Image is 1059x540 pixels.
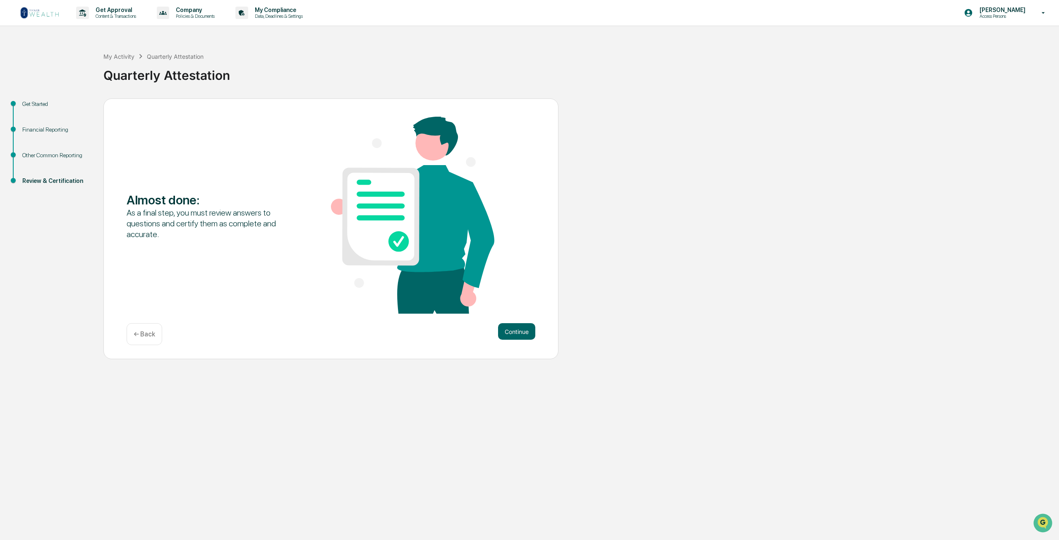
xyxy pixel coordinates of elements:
p: Data, Deadlines & Settings [248,13,307,19]
div: We're available if you need us! [28,72,105,78]
p: My Compliance [248,7,307,13]
a: Powered byPylon [58,140,100,146]
div: Start new chat [28,63,136,72]
button: Continue [498,323,535,340]
a: 🗄️Attestations [57,101,106,116]
div: 🖐️ [8,105,15,112]
div: Get Started [22,100,90,108]
span: Data Lookup [17,120,52,128]
div: Other Common Reporting [22,151,90,160]
p: [PERSON_NAME] [973,7,1030,13]
img: 1746055101610-c473b297-6a78-478c-a979-82029cc54cd1 [8,63,23,78]
p: How can we help? [8,17,151,31]
p: Policies & Documents [169,13,219,19]
span: Preclearance [17,104,53,113]
p: Get Approval [89,7,140,13]
img: Almost done [331,117,494,314]
span: Pylon [82,140,100,146]
div: 🔎 [8,121,15,127]
p: Access Persons [973,13,1030,19]
div: Quarterly Attestation [103,61,1055,83]
div: 🗄️ [60,105,67,112]
p: Content & Transactions [89,13,140,19]
div: Almost done : [127,192,290,207]
div: Financial Reporting [22,125,90,134]
button: Start new chat [141,66,151,76]
img: logo [20,6,60,19]
div: My Activity [103,53,134,60]
a: 🔎Data Lookup [5,117,55,132]
p: Company [169,7,219,13]
div: Quarterly Attestation [147,53,204,60]
div: As a final step, you must review answers to questions and certify them as complete and accurate. [127,207,290,240]
p: ← Back [134,330,155,338]
a: 🖐️Preclearance [5,101,57,116]
div: Review & Certification [22,177,90,185]
span: Attestations [68,104,103,113]
iframe: Open customer support [1033,513,1055,535]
